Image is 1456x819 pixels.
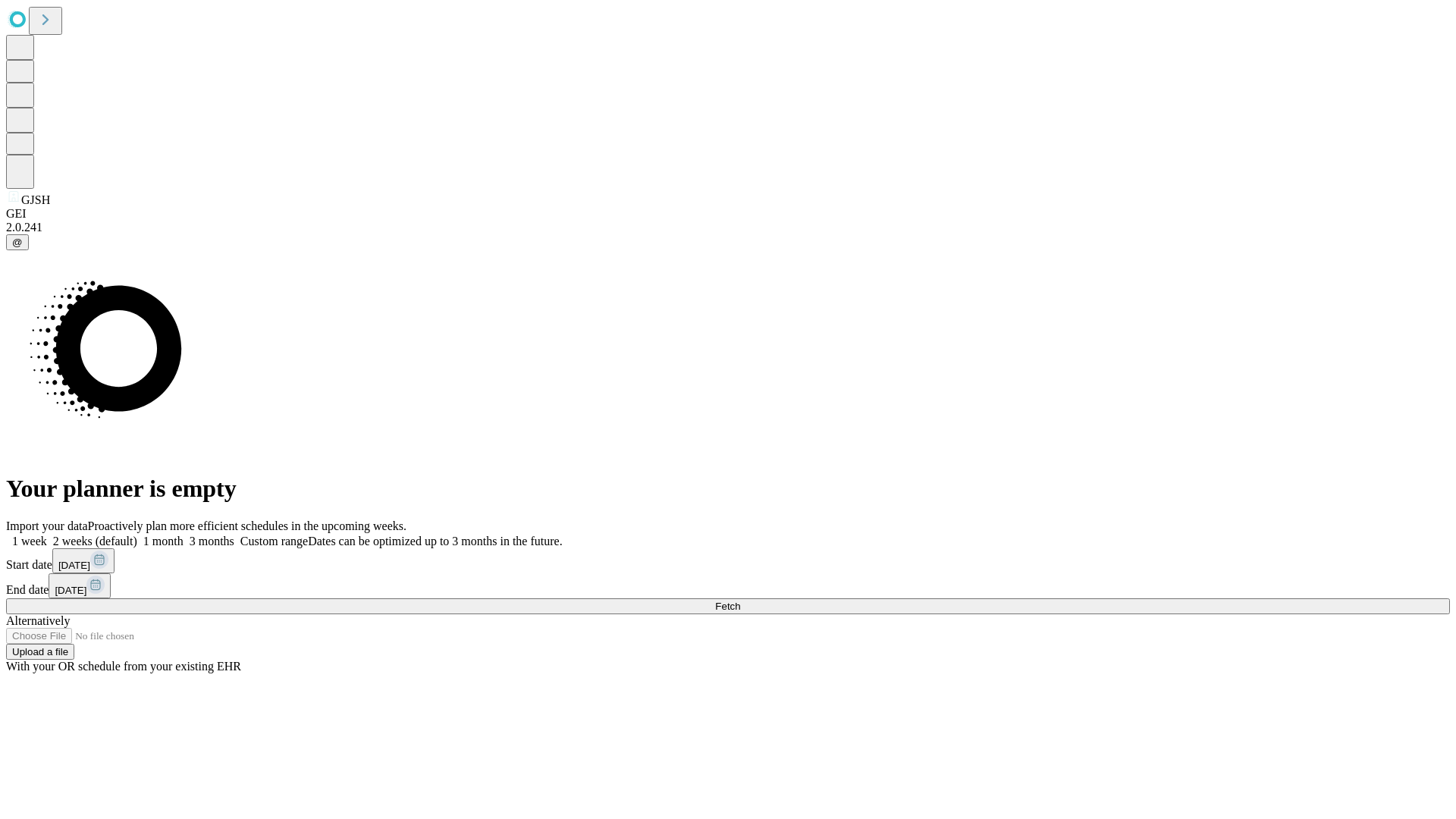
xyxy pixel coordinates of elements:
button: Fetch [6,598,1450,614]
span: @ [12,237,23,248]
span: Custom range [240,535,308,548]
button: @ [6,234,29,250]
button: [DATE] [49,573,111,598]
span: Proactively plan more efficient schedules in the upcoming weeks. [88,519,406,532]
span: Alternatively [6,614,70,627]
span: [DATE] [55,585,86,596]
span: GJSH [21,193,50,206]
span: [DATE] [58,560,90,571]
button: [DATE] [52,548,115,573]
span: Fetch [715,601,740,612]
span: 3 months [190,535,234,548]
div: Start date [6,548,1450,573]
h1: Your planner is empty [6,475,1450,503]
div: 2.0.241 [6,221,1450,234]
span: With your OR schedule from your existing EHR [6,660,241,673]
span: Import your data [6,519,88,532]
div: GEI [6,207,1450,221]
span: 1 week [12,535,47,548]
span: 2 weeks (default) [53,535,137,548]
span: Dates can be optimized up to 3 months in the future. [308,535,562,548]
span: 1 month [143,535,184,548]
button: Upload a file [6,644,74,660]
div: End date [6,573,1450,598]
